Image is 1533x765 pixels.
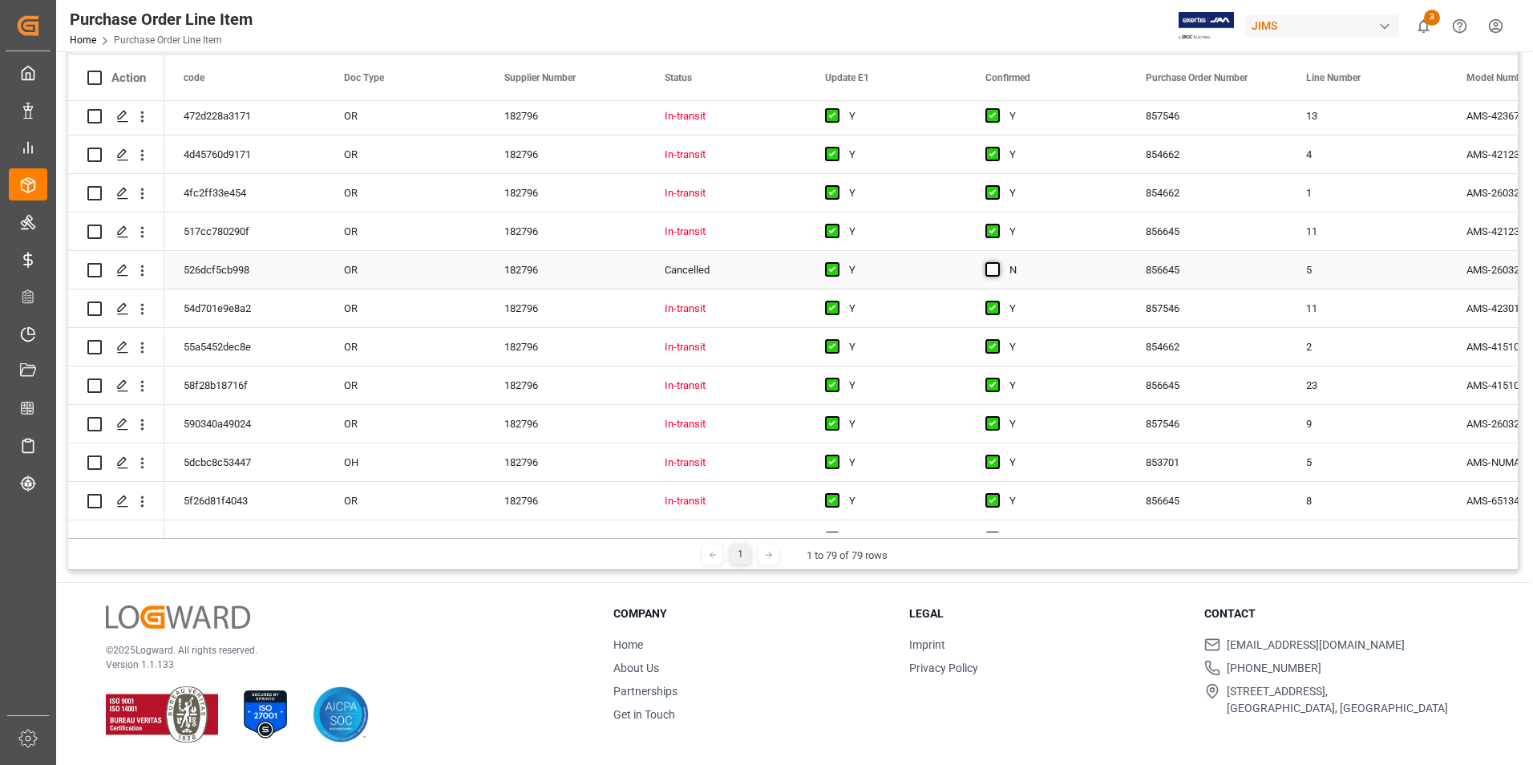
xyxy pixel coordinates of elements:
div: 856645 [1126,251,1287,289]
div: OR [325,136,485,173]
div: OR [325,174,485,212]
img: Exertis%20JAM%20-%20Email%20Logo.jpg_1722504956.jpg [1179,12,1234,40]
h3: Company [613,605,889,622]
a: Imprint [909,638,945,651]
a: About Us [613,662,659,674]
div: OR [325,212,485,250]
span: code [184,72,204,83]
div: 4fc2ff33e454 [164,174,325,212]
div: Y [849,444,947,481]
div: 182796 [485,328,645,366]
div: OR [325,366,485,404]
div: 60525cc18f99 [164,520,325,558]
div: 5dcbc8c53447 [164,443,325,481]
div: 182796 [485,212,645,250]
div: OR [325,251,485,289]
div: Y [849,136,947,173]
div: 182796 [485,443,645,481]
span: Model Number [1466,72,1530,83]
div: Press SPACE to select this row. [68,136,164,174]
div: 590340a49024 [164,405,325,443]
div: OR [325,328,485,366]
div: 182796 [485,520,645,558]
div: In-transit [665,290,787,327]
div: 854662 [1126,174,1287,212]
span: Update E1 [825,72,869,83]
div: Y [849,521,947,558]
div: 5 [1287,443,1447,481]
p: Version 1.1.133 [106,658,573,672]
div: Cancelled [665,252,787,289]
div: 857546 [1126,289,1287,327]
span: 3 [1424,10,1440,26]
span: [PHONE_NUMBER] [1227,660,1321,677]
div: Press SPACE to select this row. [68,443,164,482]
span: Supplier Number [504,72,576,83]
div: 182796 [485,405,645,443]
div: OH [325,443,485,481]
div: OR [325,520,485,558]
a: Home [613,638,643,651]
a: Partnerships [613,685,678,698]
div: In-transit [665,521,787,558]
div: 857546 [1126,405,1287,443]
div: Y [1009,483,1107,520]
img: AICPA SOC [313,686,369,743]
img: ISO 27001 Certification [237,686,293,743]
div: Y [849,175,947,212]
a: Privacy Policy [909,662,978,674]
div: 472d228a3171 [164,97,325,135]
div: 7 [1287,520,1447,558]
div: 182796 [485,289,645,327]
div: Press SPACE to select this row. [68,212,164,251]
div: Y [1009,367,1107,404]
div: Action [111,71,146,85]
span: Confirmed [985,72,1030,83]
div: 182796 [485,97,645,135]
span: [STREET_ADDRESS], [GEOGRAPHIC_DATA], [GEOGRAPHIC_DATA] [1227,683,1448,717]
div: Y [1009,213,1107,250]
div: Press SPACE to select this row. [68,366,164,405]
div: 857546 [1126,97,1287,135]
div: In-transit [665,406,787,443]
div: 4 [1287,136,1447,173]
div: 5f26d81f4043 [164,482,325,520]
span: Purchase Order Number [1146,72,1248,83]
div: 1 to 79 of 79 rows [807,548,888,564]
div: OR [325,289,485,327]
div: JIMS [1245,14,1399,38]
button: JIMS [1245,10,1406,41]
div: 58f28b18716f [164,366,325,404]
div: 182796 [485,136,645,173]
div: Y [849,367,947,404]
img: Logward Logo [106,605,250,629]
div: 4d45760d9171 [164,136,325,173]
div: 182796 [485,482,645,520]
div: Y [1009,444,1107,481]
div: Press SPACE to select this row. [68,405,164,443]
div: 854662 [1126,328,1287,366]
div: Press SPACE to select this row. [68,97,164,136]
div: Y [1009,98,1107,135]
div: Y [849,329,947,366]
span: Status [665,72,692,83]
div: Y [1009,290,1107,327]
div: Press SPACE to select this row. [68,482,164,520]
button: Help Center [1442,8,1478,44]
div: 11 [1287,212,1447,250]
div: Y [849,483,947,520]
div: 856645 [1126,482,1287,520]
div: OR [325,405,485,443]
div: Y [1009,329,1107,366]
h3: Contact [1204,605,1480,622]
a: Get in Touch [613,708,675,721]
div: 54d701e9e8a2 [164,289,325,327]
div: Y [849,213,947,250]
div: 5 [1287,251,1447,289]
div: 526dcf5cb998 [164,251,325,289]
div: In-transit [665,98,787,135]
div: Press SPACE to select this row. [68,520,164,559]
div: Press SPACE to select this row. [68,289,164,328]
